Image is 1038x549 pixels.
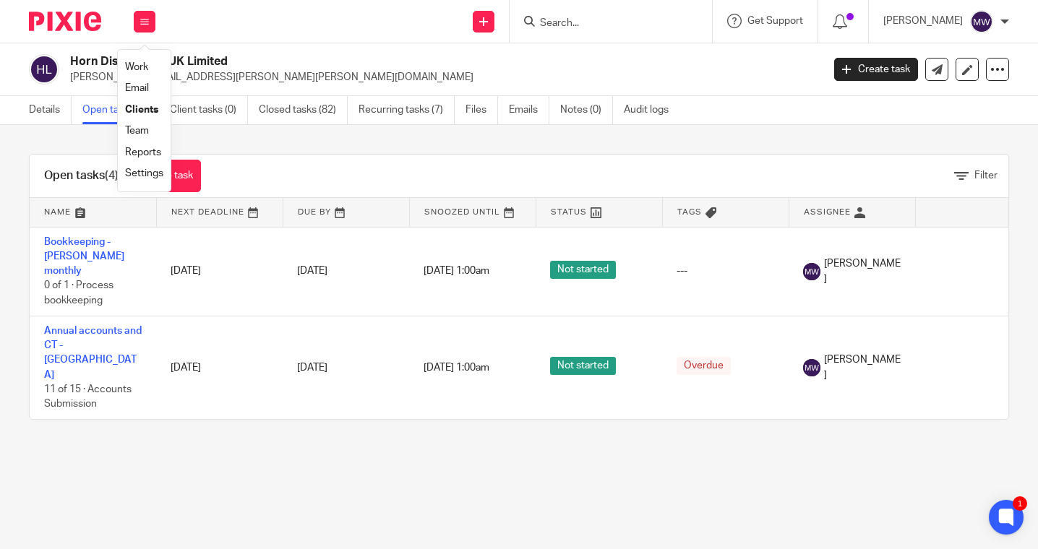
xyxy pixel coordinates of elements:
[974,170,998,181] span: Filter
[105,170,119,181] span: (4)
[29,12,101,31] img: Pixie
[551,208,587,216] span: Status
[125,168,163,178] a: Settings
[803,263,820,280] img: svg%3E
[560,96,613,124] a: Notes (0)
[677,357,731,375] span: Overdue
[44,168,119,183] h1: Open tasks
[834,58,918,81] a: Create task
[297,363,327,373] span: [DATE]
[170,96,248,124] a: Client tasks (0)
[359,96,455,124] a: Recurring tasks (7)
[70,54,664,69] h2: Horn Distribution UK Limited
[125,83,149,93] a: Email
[550,357,616,375] span: Not started
[803,359,820,376] img: svg%3E
[44,326,142,380] a: Annual accounts and CT - [GEOGRAPHIC_DATA]
[883,14,963,28] p: [PERSON_NAME]
[297,266,327,276] span: [DATE]
[677,264,774,278] div: ---
[550,261,616,279] span: Not started
[156,227,283,316] td: [DATE]
[156,316,283,419] td: [DATE]
[125,105,158,115] a: Clients
[29,54,59,85] img: svg%3E
[747,16,803,26] span: Get Support
[509,96,549,124] a: Emails
[970,10,993,33] img: svg%3E
[539,17,669,30] input: Search
[70,70,812,85] p: [PERSON_NAME][EMAIL_ADDRESS][PERSON_NAME][PERSON_NAME][DOMAIN_NAME]
[82,96,159,124] a: Open tasks (4)
[44,237,124,277] a: Bookkeeping - [PERSON_NAME] monthly
[125,147,161,157] a: Reports
[624,96,679,124] a: Audit logs
[125,62,148,72] a: Work
[424,267,489,277] span: [DATE] 1:00am
[29,96,72,124] a: Details
[677,208,702,216] span: Tags
[259,96,348,124] a: Closed tasks (82)
[1013,496,1027,511] div: 1
[44,384,132,410] span: 11 of 15 · Accounts Submission
[824,256,901,286] span: [PERSON_NAME]
[824,353,901,382] span: [PERSON_NAME]
[466,96,498,124] a: Files
[44,281,113,306] span: 0 of 1 · Process bookkeeping
[424,363,489,373] span: [DATE] 1:00am
[125,126,149,136] a: Team
[424,208,500,216] span: Snoozed Until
